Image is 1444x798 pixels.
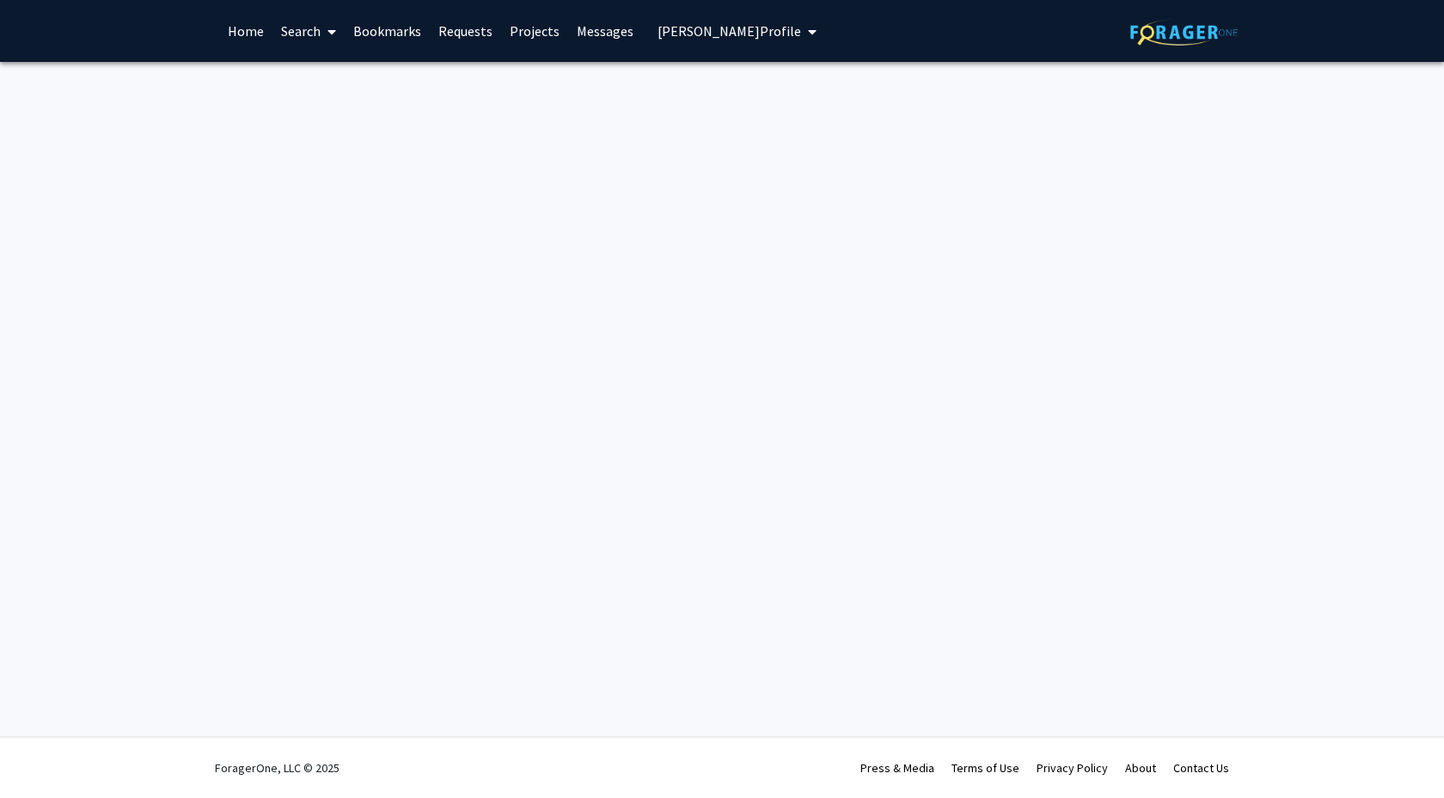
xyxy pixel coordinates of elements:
[860,760,934,776] a: Press & Media
[215,738,340,798] div: ForagerOne, LLC © 2025
[658,22,801,40] span: [PERSON_NAME] Profile
[1037,760,1108,776] a: Privacy Policy
[1130,19,1238,46] img: ForagerOne Logo
[1125,760,1156,776] a: About
[219,1,272,61] a: Home
[501,1,568,61] a: Projects
[430,1,501,61] a: Requests
[951,760,1019,776] a: Terms of Use
[272,1,345,61] a: Search
[1173,760,1229,776] a: Contact Us
[568,1,642,61] a: Messages
[345,1,430,61] a: Bookmarks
